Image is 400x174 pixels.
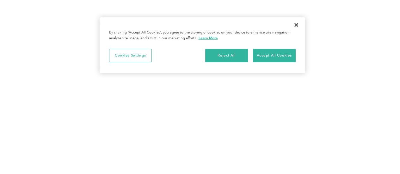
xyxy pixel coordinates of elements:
button: Accept All Cookies [253,49,296,62]
button: Reject All [205,49,248,62]
button: Cookies Settings [109,49,152,62]
div: By clicking “Accept All Cookies”, you agree to the storing of cookies on your device to enhance s... [109,30,296,41]
button: Close [289,18,303,32]
div: Cookie banner [100,17,305,73]
a: More information about your privacy, opens in a new tab [199,36,218,40]
div: Privacy [100,17,305,73]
